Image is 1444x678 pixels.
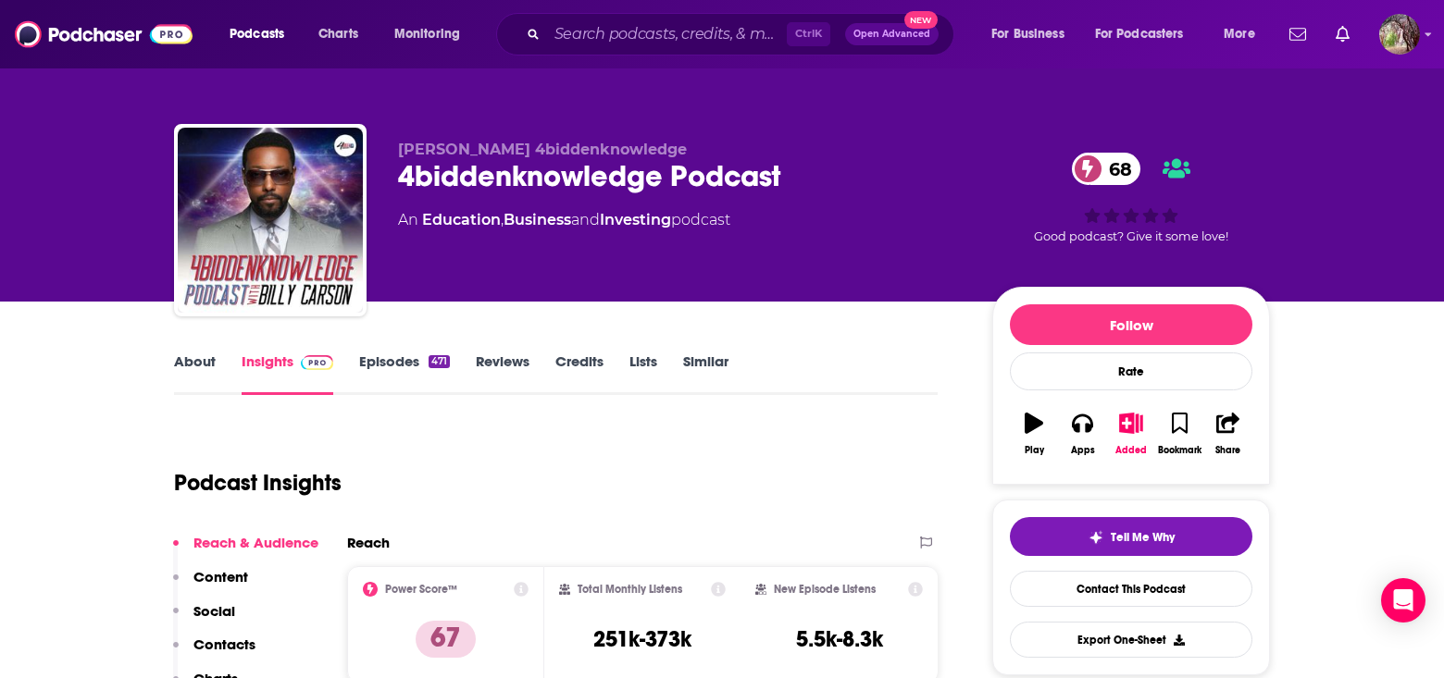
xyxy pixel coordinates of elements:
[1328,18,1357,50] a: Show notifications dropdown
[1224,21,1255,47] span: More
[1379,14,1420,55] button: Show profile menu
[1010,517,1252,556] button: tell me why sparkleTell Me Why
[1211,19,1278,49] button: open menu
[1083,19,1211,49] button: open menu
[853,30,930,39] span: Open Advanced
[1155,401,1203,467] button: Bookmark
[173,568,248,602] button: Content
[173,602,235,636] button: Social
[1282,18,1313,50] a: Show notifications dropdown
[1204,401,1252,467] button: Share
[174,352,216,395] a: About
[1111,530,1175,545] span: Tell Me Why
[193,602,235,620] p: Social
[504,211,571,228] a: Business
[683,352,728,395] a: Similar
[359,352,450,395] a: Episodes471
[173,534,318,568] button: Reach & Audience
[1107,401,1155,467] button: Added
[347,534,390,551] h2: Reach
[1089,530,1103,545] img: tell me why sparkle
[1381,578,1425,623] div: Open Intercom Messenger
[501,211,504,228] span: ,
[1158,445,1201,456] div: Bookmark
[600,211,671,228] a: Investing
[416,621,476,658] p: 67
[178,128,363,313] img: 4biddenknowledge Podcast
[578,583,682,596] h2: Total Monthly Listens
[422,211,501,228] a: Education
[571,211,600,228] span: and
[1010,304,1252,345] button: Follow
[429,355,450,368] div: 471
[15,17,193,52] img: Podchaser - Follow, Share and Rate Podcasts
[385,583,457,596] h2: Power Score™
[193,568,248,586] p: Content
[193,534,318,551] p: Reach & Audience
[301,355,333,370] img: Podchaser Pro
[476,352,529,395] a: Reviews
[1010,571,1252,607] a: Contact This Podcast
[217,19,308,49] button: open menu
[1095,21,1184,47] span: For Podcasters
[173,635,255,670] button: Contacts
[547,19,787,49] input: Search podcasts, credits, & more...
[991,21,1064,47] span: For Business
[1072,153,1141,185] a: 68
[1010,622,1252,658] button: Export One-Sheet
[381,19,484,49] button: open menu
[992,141,1270,255] div: 68Good podcast? Give it some love!
[1379,14,1420,55] img: User Profile
[193,635,255,653] p: Contacts
[629,352,657,395] a: Lists
[1010,401,1058,467] button: Play
[796,625,883,653] h3: 5.5k-8.3k
[242,352,333,395] a: InsightsPodchaser Pro
[1215,445,1240,456] div: Share
[774,583,876,596] h2: New Episode Listens
[1025,445,1044,456] div: Play
[230,21,284,47] span: Podcasts
[904,11,938,29] span: New
[555,352,604,395] a: Credits
[394,21,460,47] span: Monitoring
[978,19,1088,49] button: open menu
[1010,352,1252,390] div: Rate
[1115,445,1147,456] div: Added
[306,19,369,49] a: Charts
[1071,445,1095,456] div: Apps
[318,21,358,47] span: Charts
[398,209,730,231] div: An podcast
[514,13,972,55] div: Search podcasts, credits, & more...
[593,625,691,653] h3: 251k-373k
[1379,14,1420,55] span: Logged in as MSanz
[845,23,939,45] button: Open AdvancedNew
[787,22,830,46] span: Ctrl K
[398,141,687,158] span: [PERSON_NAME] 4biddenknowledge
[1090,153,1141,185] span: 68
[1034,229,1228,243] span: Good podcast? Give it some love!
[174,469,342,497] h1: Podcast Insights
[1058,401,1106,467] button: Apps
